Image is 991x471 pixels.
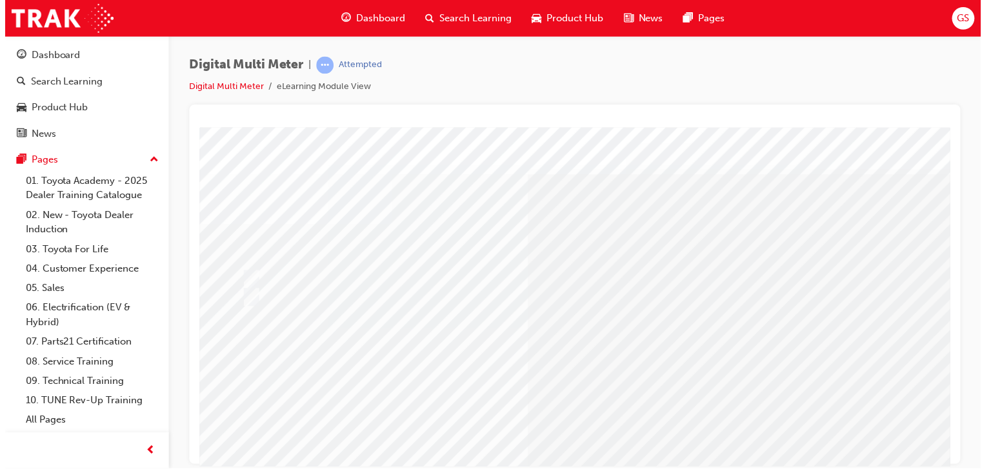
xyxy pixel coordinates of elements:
div: Dashboard [26,48,75,63]
a: 03. Toyota For Life [15,241,159,261]
span: guage-icon [12,50,21,62]
span: pages-icon [682,10,692,26]
div: News [26,127,51,142]
span: guage-icon [338,10,348,26]
a: 09. Technical Training [15,373,159,393]
button: Pages [5,148,159,172]
a: 01. Toyota Academy - 2025 Dealer Training Catalogue [15,172,159,206]
a: News [5,123,159,146]
div: Attempted [335,59,379,72]
span: Search Learning [437,11,509,26]
span: | [305,58,308,73]
span: learningRecordVerb_ATTEMPT-icon [313,57,330,74]
a: 10. TUNE Rev-Up Training [15,393,159,413]
a: All Pages [15,412,159,432]
span: News [637,11,661,26]
a: 05. Sales [15,280,159,300]
span: car-icon [530,10,539,26]
a: Product Hub [5,96,159,120]
a: Search Learning [5,70,159,94]
a: 07. Parts21 Certification [15,334,159,354]
span: pages-icon [12,155,21,166]
span: news-icon [622,10,632,26]
span: Product Hub [545,11,601,26]
span: prev-icon [142,445,152,461]
span: GS [957,11,970,26]
button: DashboardSearch LearningProduct HubNews [5,41,159,148]
div: Search Learning [26,75,98,90]
span: Pages [697,11,723,26]
div: Pages [26,153,53,168]
button: GS [952,7,975,30]
a: 04. Customer Experience [15,260,159,280]
a: car-iconProduct Hub [519,5,612,32]
span: car-icon [12,103,21,114]
a: 06. Electrification (EV & Hybrid) [15,299,159,334]
a: pages-iconPages [672,5,734,32]
a: news-iconNews [612,5,672,32]
a: Digital Multi Meter [185,81,260,92]
span: up-icon [145,152,154,169]
a: search-iconSearch Learning [412,5,519,32]
span: news-icon [12,129,21,141]
div: Product Hub [26,101,83,115]
a: 02. New - Toyota Dealer Induction [15,206,159,241]
span: Dashboard [353,11,402,26]
span: search-icon [12,77,21,88]
a: 08. Service Training [15,354,159,374]
span: search-icon [423,10,432,26]
a: guage-iconDashboard [328,5,412,32]
a: Dashboard [5,44,159,68]
span: Digital Multi Meter [185,58,300,73]
img: Trak [6,4,109,33]
li: eLearning Module View [273,80,368,95]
